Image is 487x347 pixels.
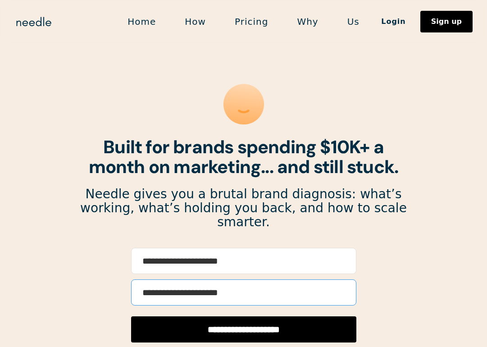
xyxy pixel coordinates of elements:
a: Why [282,12,332,31]
a: Us [333,12,374,31]
p: Needle gives you a brutal brand diagnosis: what’s working, what’s holding you back, and how to sc... [80,187,408,229]
a: Login [367,14,420,29]
a: Pricing [220,12,282,31]
strong: Built for brands spending $10K+ a month on marketing... and still stuck. [89,135,399,178]
form: Email Form [131,248,356,342]
a: How [170,12,220,31]
div: Sign up [431,18,462,25]
a: Home [113,12,170,31]
a: Sign up [420,11,473,32]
